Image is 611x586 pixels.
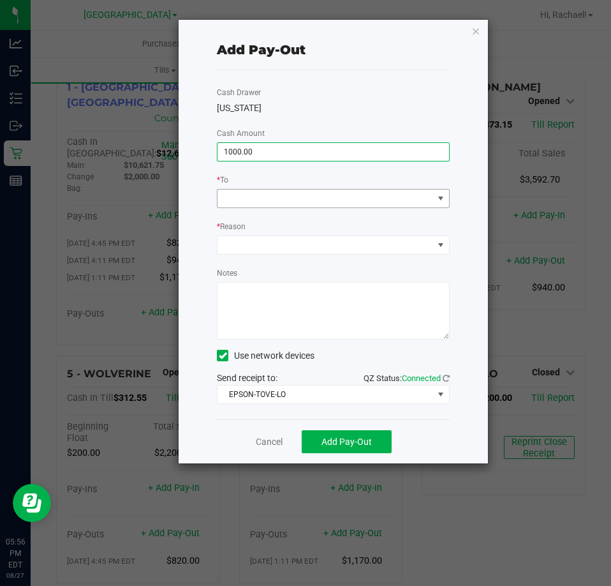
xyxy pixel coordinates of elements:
[217,386,433,403] span: EPSON-TOVE-LO
[217,174,228,186] label: To
[217,40,305,59] div: Add Pay-Out
[217,87,261,98] label: Cash Drawer
[402,373,441,383] span: Connected
[364,373,450,383] span: QZ Status:
[217,267,237,279] label: Notes
[13,484,51,522] iframe: Resource center
[321,437,372,447] span: Add Pay-Out
[217,349,314,363] label: Use network devices
[302,430,392,453] button: Add Pay-Out
[256,435,283,449] a: Cancel
[217,129,265,138] span: Cash Amount
[217,101,450,115] div: [US_STATE]
[217,373,277,383] span: Send receipt to:
[217,221,246,232] label: Reason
